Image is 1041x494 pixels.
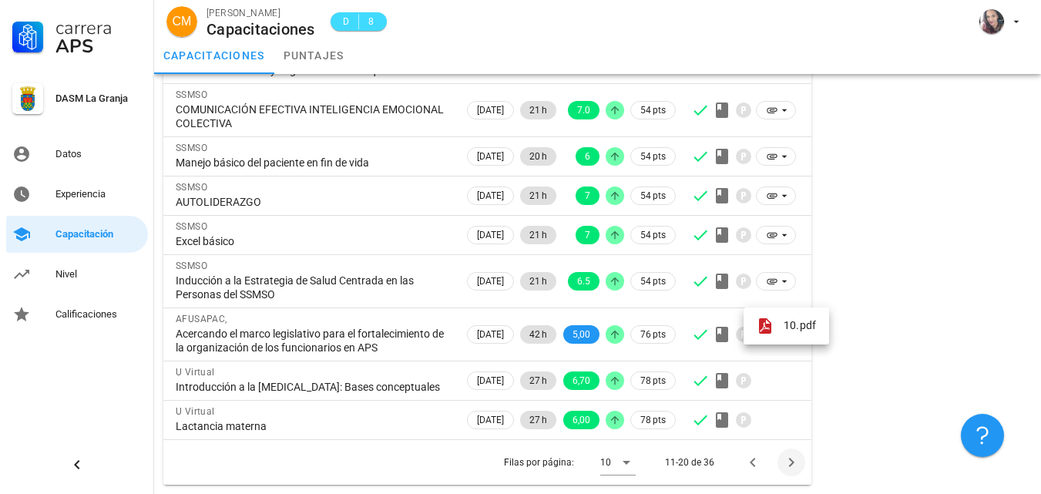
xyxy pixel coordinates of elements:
[6,136,148,173] a: Datos
[166,6,197,37] div: avatar
[176,274,452,301] div: Inducción a la Estrategia de Salud Centrada en las Personas del SSMSO
[585,226,590,244] span: 7
[640,412,666,428] span: 78 pts
[504,440,636,485] div: Filas por página:
[176,380,452,394] div: Introducción a la [MEDICAL_DATA]: Bases conceptuales
[6,216,148,253] a: Capacitación
[176,406,215,417] span: U Virtual
[477,102,504,119] span: [DATE]
[6,296,148,333] a: Calificaciones
[477,326,504,343] span: [DATE]
[477,227,504,244] span: [DATE]
[529,411,547,429] span: 27 h
[176,156,452,170] div: Manejo básico del paciente en fin de vida
[340,14,352,29] span: D
[173,6,192,37] span: CM
[154,37,274,74] a: capacitaciones
[55,268,142,281] div: Nivel
[600,450,636,475] div: 10Filas por página:
[477,187,504,204] span: [DATE]
[176,419,452,433] div: Lactancia materna
[176,367,215,378] span: U Virtual
[176,143,207,153] span: SSMSO
[529,101,547,119] span: 21 h
[477,372,504,389] span: [DATE]
[577,101,590,119] span: 7.0
[55,92,142,105] div: DASM La Granja
[573,411,590,429] span: 6,00
[176,221,207,232] span: SSMSO
[640,149,666,164] span: 54 pts
[529,226,547,244] span: 21 h
[207,5,315,21] div: [PERSON_NAME]
[640,274,666,289] span: 54 pts
[274,37,354,74] a: puntajes
[585,147,590,166] span: 6
[640,373,666,388] span: 78 pts
[573,325,590,344] span: 5,00
[6,256,148,293] a: Nivel
[739,449,767,476] button: Página anterior
[600,455,611,469] div: 10
[55,148,142,160] div: Datos
[176,260,207,271] span: SSMSO
[577,272,590,291] span: 6.5
[477,148,504,165] span: [DATE]
[529,187,547,205] span: 21 h
[529,371,547,390] span: 27 h
[665,455,714,469] div: 11-20 de 36
[176,182,207,193] span: SSMSO
[207,21,315,38] div: Capacitaciones
[176,89,207,100] span: SSMSO
[55,37,142,55] div: APS
[573,371,590,390] span: 6,70
[529,272,547,291] span: 21 h
[365,14,378,29] span: 8
[55,188,142,200] div: Experiencia
[585,187,590,205] span: 7
[6,176,148,213] a: Experiencia
[55,228,142,240] div: Capacitación
[777,449,805,476] button: Página siguiente
[529,147,547,166] span: 20 h
[176,314,227,324] span: AFUSAPAC,
[640,227,666,243] span: 54 pts
[784,319,817,331] span: 10.pdf
[640,188,666,203] span: 54 pts
[176,195,452,209] div: AUTOLIDERAZGO
[640,102,666,118] span: 54 pts
[640,327,666,342] span: 76 pts
[55,18,142,37] div: Carrera
[176,234,452,248] div: Excel básico
[529,325,547,344] span: 42 h
[477,273,504,290] span: [DATE]
[176,102,452,130] div: COMUNICACIÓN EFECTIVA INTELIGENCIA EMOCIONAL COLECTIVA
[979,9,1004,34] div: avatar
[477,412,504,428] span: [DATE]
[176,327,452,355] div: Acercando el marco legislativo para el fortalecimiento de la organización de los funcionarios en APS
[55,308,142,321] div: Calificaciones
